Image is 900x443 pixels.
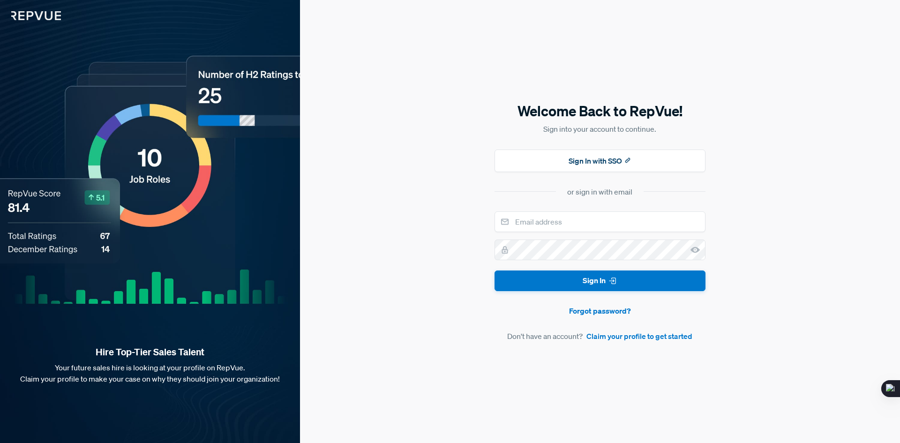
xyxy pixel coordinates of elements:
p: Sign into your account to continue. [495,123,705,135]
article: Don't have an account? [495,330,705,342]
input: Email address [495,211,705,232]
button: Sign In [495,270,705,292]
a: Claim your profile to get started [586,330,692,342]
div: or sign in with email [567,186,632,197]
strong: Hire Top-Tier Sales Talent [15,346,285,358]
button: Sign In with SSO [495,150,705,172]
a: Forgot password? [495,305,705,316]
p: Your future sales hire is looking at your profile on RepVue. Claim your profile to make your case... [15,362,285,384]
h5: Welcome Back to RepVue! [495,101,705,121]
